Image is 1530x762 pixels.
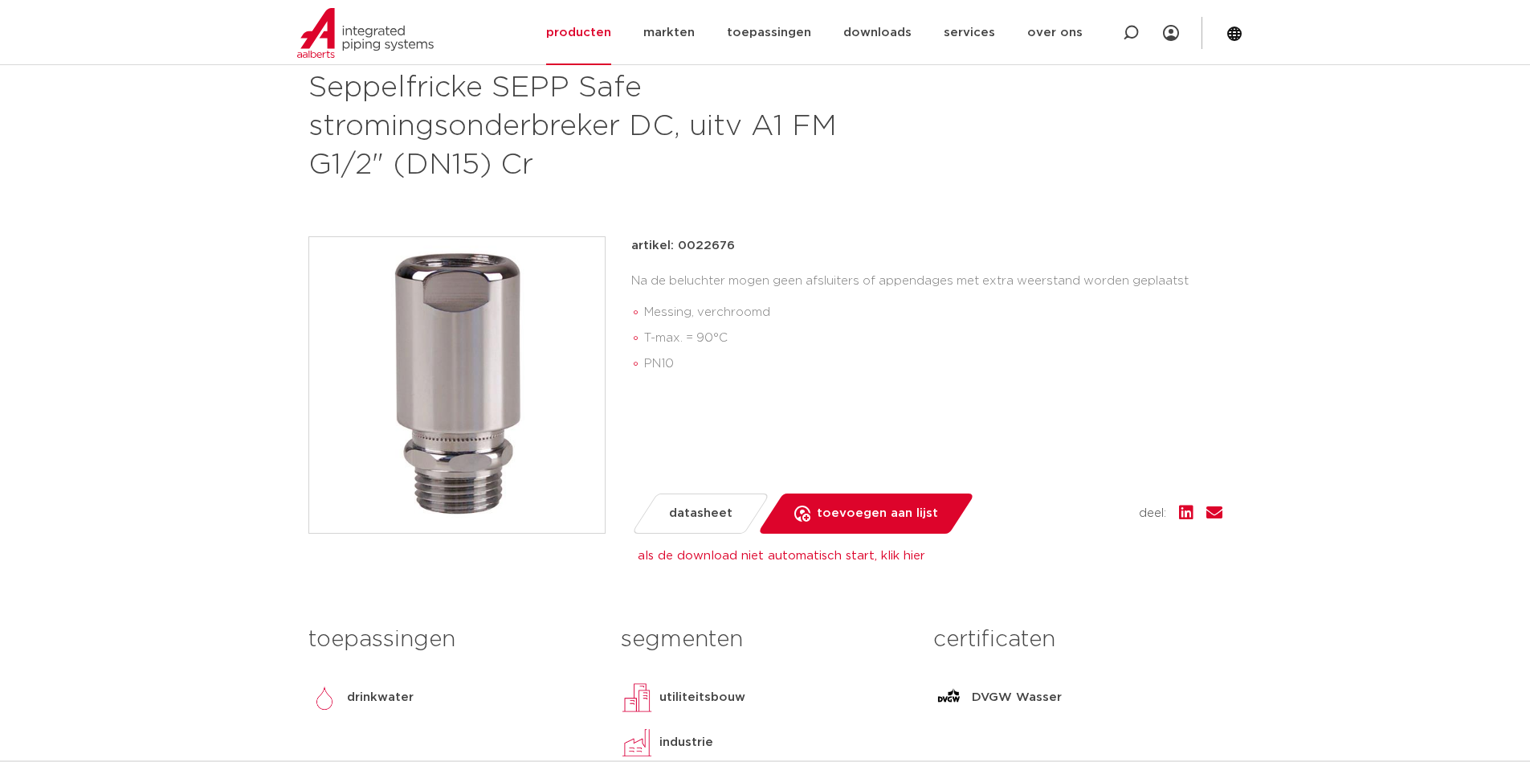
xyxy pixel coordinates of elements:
[638,550,925,562] a: als de download niet automatisch start, klik hier
[972,688,1062,707] p: DVGW Wasser
[644,326,1222,351] li: T-max. = 90°C
[644,300,1222,326] li: Messing, verchroomd
[309,237,605,533] img: Product Image for Seppelfricke SEPP Safe stromingsonderbreker DC, uitv A1 FM G1/2" (DN15) Cr
[933,682,965,714] img: DVGW Wasser
[817,501,938,526] span: toevoegen aan lijst
[631,236,735,256] p: artikel: 0022676
[1139,504,1166,523] span: deel:
[630,494,769,534] a: datasheet
[308,624,597,656] h3: toepassingen
[621,624,909,656] h3: segmenten
[347,688,414,707] p: drinkwater
[621,727,653,759] img: industrie
[669,501,732,526] span: datasheet
[631,268,1222,383] div: Na de beluchter mogen geen afsluiters of appendages met extra weerstand worden geplaatst
[933,624,1222,656] h3: certificaten
[659,688,745,707] p: utiliteitsbouw
[308,682,341,714] img: drinkwater
[621,682,653,714] img: utiliteitsbouw
[659,733,713,752] p: industrie
[308,69,912,185] h1: Seppelfricke SEPP Safe stromingsonderbreker DC, uitv A1 FM G1/2" (DN15) Cr
[644,351,1222,377] li: PN10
